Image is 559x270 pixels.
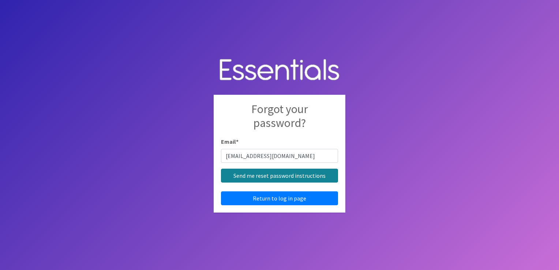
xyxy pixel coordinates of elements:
[236,138,239,145] abbr: required
[221,137,239,146] label: Email
[221,169,338,183] input: Send me reset password instructions
[221,102,338,138] h2: Forgot your password?
[221,191,338,205] a: Return to log in page
[214,52,345,89] img: Human Essentials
